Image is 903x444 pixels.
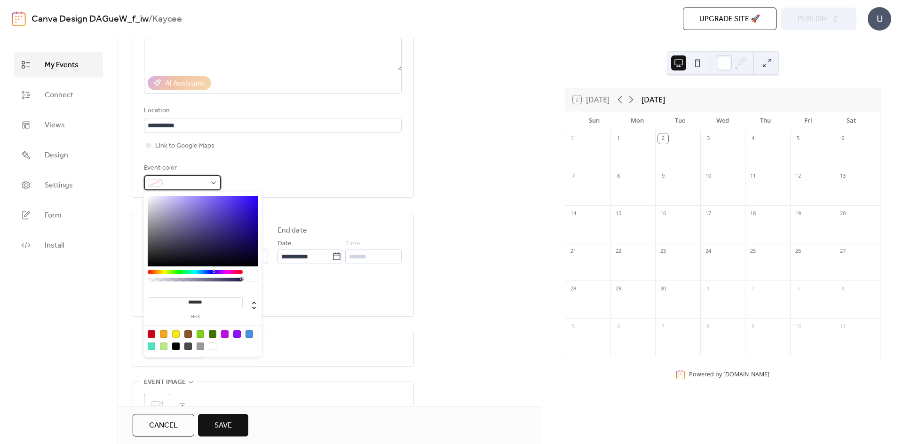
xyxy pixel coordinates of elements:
div: #417505 [209,330,216,338]
div: 1 [613,133,624,144]
div: 8 [703,321,713,332]
div: #FFFFFF [209,343,216,350]
div: 12 [793,171,803,181]
div: Mon [616,111,658,130]
img: logo [12,11,26,26]
label: hex [148,314,243,319]
div: U [868,7,891,31]
span: Cancel [149,420,178,431]
div: #50E3C2 [148,343,155,350]
span: Date [277,238,292,249]
div: 28 [568,284,578,294]
div: 9 [748,321,758,332]
div: #BD10E0 [221,330,229,338]
div: 10 [703,171,713,181]
div: 15 [613,209,624,219]
div: #B8E986 [160,343,167,350]
div: Tue [658,111,701,130]
a: Settings [14,172,103,198]
div: 7 [658,321,668,332]
span: Link to Google Maps [155,140,214,152]
span: Event image [144,377,186,388]
div: Wed [701,111,744,130]
div: 9 [658,171,668,181]
div: #000000 [172,343,180,350]
div: 23 [658,246,668,257]
a: Connect [14,82,103,108]
a: Design [14,142,103,168]
div: 4 [838,284,848,294]
div: 16 [658,209,668,219]
div: 11 [838,321,848,332]
span: Settings [45,180,73,191]
div: Powered by [689,370,769,378]
div: #F8E71C [172,330,180,338]
div: 31 [568,133,578,144]
button: Save [198,414,248,436]
div: #4A4A4A [184,343,192,350]
span: My Events [45,60,79,71]
div: #8B572A [184,330,192,338]
div: 2 [748,284,758,294]
div: 8 [613,171,624,181]
div: 19 [793,209,803,219]
div: #9013FE [233,330,241,338]
div: 7 [568,171,578,181]
b: Kaycee [152,10,182,28]
span: Upgrade site 🚀 [699,14,760,25]
div: 29 [613,284,624,294]
a: Views [14,112,103,138]
div: 18 [748,209,758,219]
span: Design [45,150,68,161]
a: My Events [14,52,103,78]
div: 6 [838,133,848,144]
div: #7ED321 [197,330,204,338]
span: Time [345,238,360,249]
div: 30 [658,284,668,294]
a: Install [14,233,103,258]
div: 10 [793,321,803,332]
div: 21 [568,246,578,257]
button: Upgrade site 🚀 [683,8,776,30]
div: #D0021B [148,330,155,338]
div: Location [144,105,400,117]
div: 27 [838,246,848,257]
div: ; [144,394,170,420]
a: [DOMAIN_NAME] [723,370,769,378]
b: / [149,10,152,28]
span: Views [45,120,65,131]
div: 11 [748,171,758,181]
div: 14 [568,209,578,219]
div: 4 [748,133,758,144]
div: 5 [793,133,803,144]
span: Save [214,420,232,431]
div: Thu [744,111,787,130]
div: 25 [748,246,758,257]
div: End date [277,225,307,236]
div: 1 [703,284,713,294]
div: 26 [793,246,803,257]
div: #9B9B9B [197,343,204,350]
a: Form [14,203,103,228]
span: Form [45,210,62,221]
div: Sat [830,111,872,130]
div: [DATE] [642,94,665,105]
div: 24 [703,246,713,257]
div: 13 [838,171,848,181]
div: Sun [573,111,616,130]
div: 5 [568,321,578,332]
div: 20 [838,209,848,219]
div: 3 [703,133,713,144]
button: Cancel [133,414,194,436]
a: Canva Design DAGueW_f_iw [32,10,149,28]
div: 3 [793,284,803,294]
div: 17 [703,209,713,219]
div: #F5A623 [160,330,167,338]
div: Event color [144,163,219,174]
div: Fri [787,111,830,130]
div: 6 [613,321,624,332]
div: 2 [658,133,668,144]
div: #4A90E2 [246,330,253,338]
div: 22 [613,246,624,257]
